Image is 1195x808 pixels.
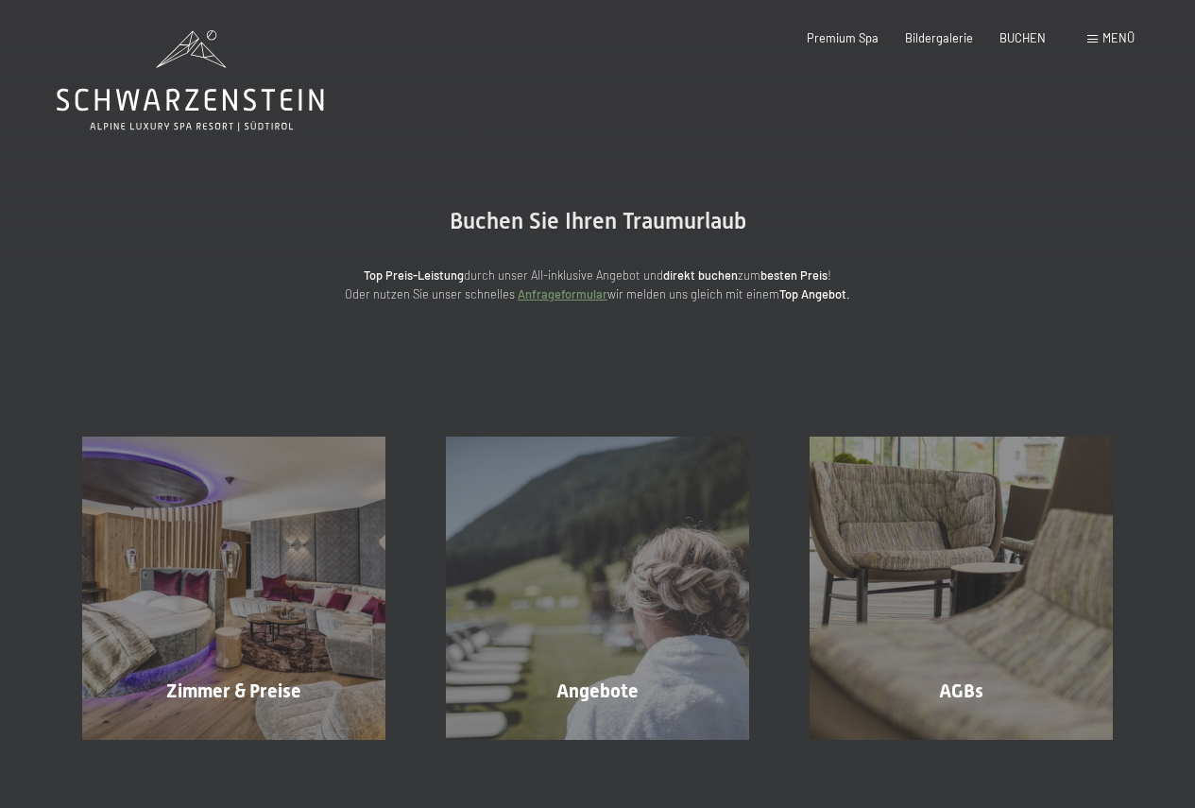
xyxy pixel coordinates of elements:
[760,267,828,283] strong: besten Preis
[556,679,639,702] span: Angebote
[1102,30,1135,45] span: Menü
[364,267,464,283] strong: Top Preis-Leistung
[166,679,301,702] span: Zimmer & Preise
[939,679,983,702] span: AGBs
[905,30,973,45] a: Bildergalerie
[999,30,1046,45] a: BUCHEN
[779,437,1143,740] a: Buchung AGBs
[52,437,416,740] a: Buchung Zimmer & Preise
[220,266,976,304] p: durch unser All-inklusive Angebot und zum ! Oder nutzen Sie unser schnelles wir melden uns gleich...
[416,437,779,740] a: Buchung Angebote
[518,286,607,301] a: Anfrageformular
[779,286,850,301] strong: Top Angebot.
[663,267,738,283] strong: direkt buchen
[450,208,746,234] span: Buchen Sie Ihren Traumurlaub
[807,30,879,45] a: Premium Spa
